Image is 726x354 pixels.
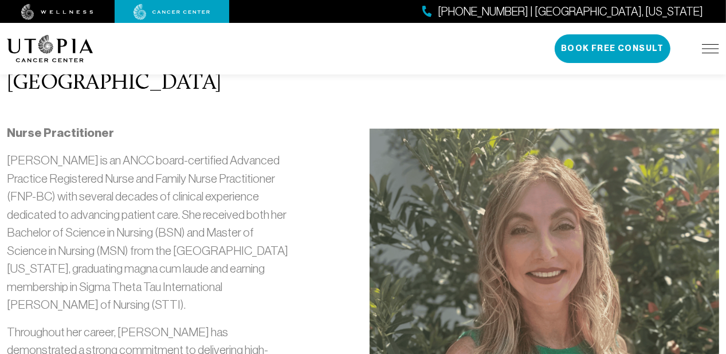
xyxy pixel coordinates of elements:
[702,44,719,53] img: icon-hamburger
[7,151,296,314] p: [PERSON_NAME] is an ANCC board-certified Advanced Practice Registered Nurse and Family Nurse Prac...
[134,4,210,20] img: cancer center
[422,3,703,20] a: [PHONE_NUMBER] | [GEOGRAPHIC_DATA], [US_STATE]
[7,125,114,140] strong: Nurse Practitioner
[555,34,670,63] button: Book Free Consult
[7,35,93,62] img: logo
[21,4,93,20] img: wellness
[438,3,703,20] span: [PHONE_NUMBER] | [GEOGRAPHIC_DATA], [US_STATE]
